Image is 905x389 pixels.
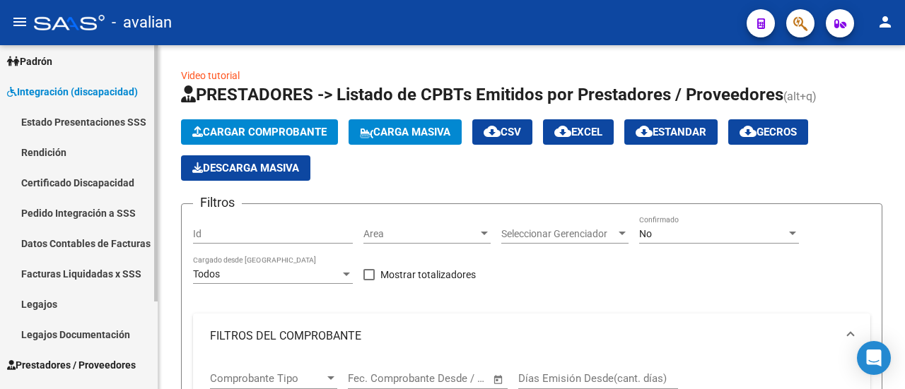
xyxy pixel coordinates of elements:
[501,228,616,240] span: Seleccionar Gerenciador
[360,126,450,138] span: Carga Masiva
[554,126,602,138] span: EXCEL
[636,123,653,140] mat-icon: cloud_download
[877,13,894,30] mat-icon: person
[181,119,338,145] button: Cargar Comprobante
[193,193,242,213] h3: Filtros
[543,119,614,145] button: EXCEL
[7,357,136,373] span: Prestadores / Proveedores
[484,126,521,138] span: CSV
[11,13,28,30] mat-icon: menu
[740,126,797,138] span: Gecros
[181,155,310,181] app-download-masive: Descarga masiva de comprobantes (adjuntos)
[181,85,783,104] span: PRESTADORES -> Listado de CPBTs Emitidos por Prestadores / Proveedores
[210,372,325,385] span: Comprobante Tipo
[418,372,486,385] input: Fecha fin
[193,313,870,359] mat-expansion-panel-header: FILTROS DEL COMPROBANTE
[740,123,757,140] mat-icon: cloud_download
[636,126,706,138] span: Estandar
[484,123,501,140] mat-icon: cloud_download
[783,90,817,103] span: (alt+q)
[210,328,836,344] mat-panel-title: FILTROS DEL COMPROBANTE
[728,119,808,145] button: Gecros
[349,119,462,145] button: Carga Masiva
[363,228,478,240] span: Area
[554,123,571,140] mat-icon: cloud_download
[192,162,299,174] span: Descarga Masiva
[7,54,52,69] span: Padrón
[192,126,327,138] span: Cargar Comprobante
[112,7,172,38] span: - avalian
[639,228,652,239] span: No
[348,372,405,385] input: Fecha inicio
[181,70,240,81] a: Video tutorial
[193,268,220,280] span: Todos
[472,119,532,145] button: CSV
[624,119,718,145] button: Estandar
[857,341,891,375] div: Open Intercom Messenger
[380,266,476,283] span: Mostrar totalizadores
[7,84,138,100] span: Integración (discapacidad)
[181,155,310,181] button: Descarga Masiva
[491,371,507,388] button: Open calendar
